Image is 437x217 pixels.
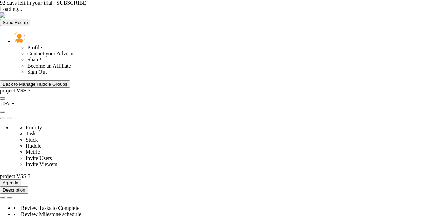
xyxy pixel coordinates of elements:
span: Become an Affiliate [27,63,71,69]
span: Task [26,131,36,137]
span: Priority [26,125,42,130]
span: Invite Viewers [26,161,57,167]
span: Send Recap [3,20,28,25]
span: Agenda [3,180,18,185]
span: Invite Users [26,155,52,161]
span: Sign Out [27,69,47,75]
div: Review Tasks to Complete [14,205,437,211]
span: Profile [27,44,42,50]
span: Share! [27,57,41,62]
span: Contact your Advisor [27,51,74,56]
span: Description [3,187,26,193]
span: Huddle [26,143,41,149]
div: Back to Manage Huddle Groups [3,82,67,87]
img: 157261.Person.photo [14,32,25,43]
span: Metric [26,149,40,155]
span: Stuck [26,137,38,143]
